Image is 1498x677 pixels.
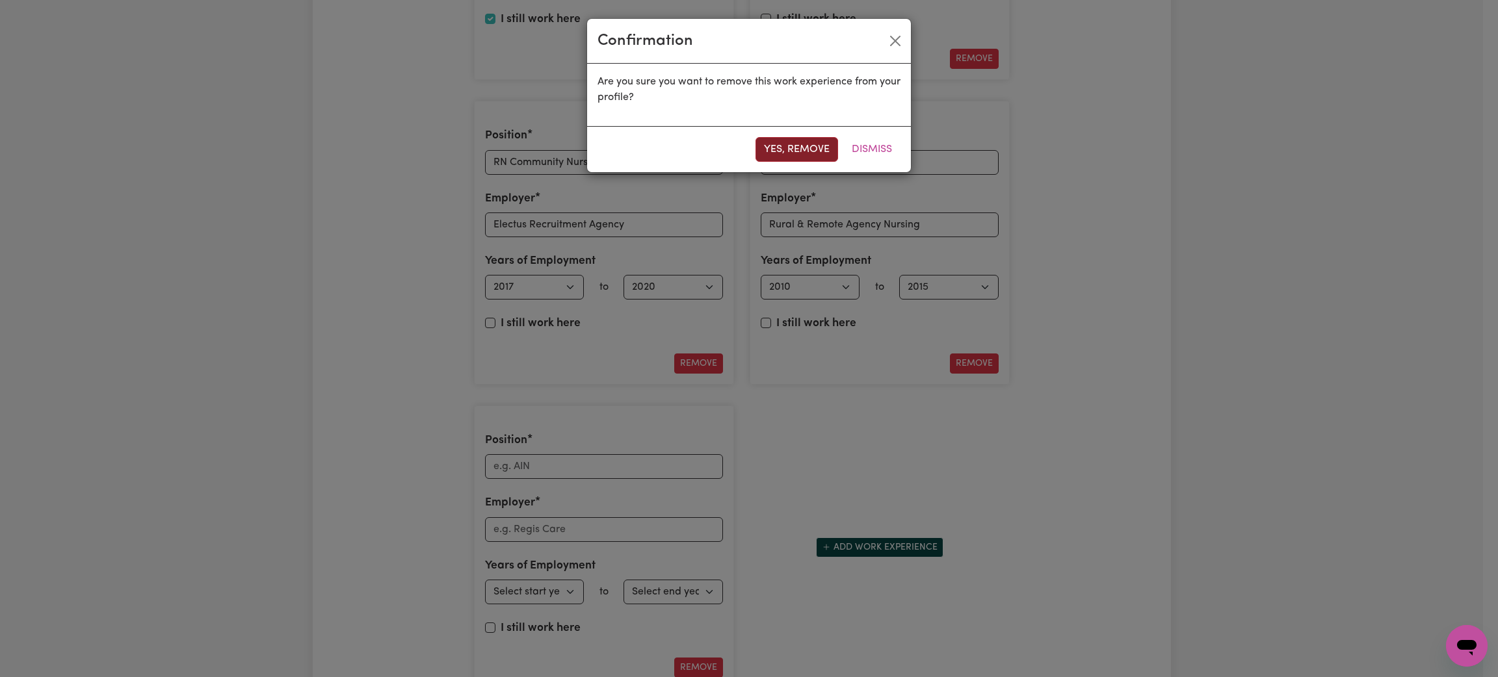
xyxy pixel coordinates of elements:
p: Are you sure you want to remove this work experience from your profile? [598,74,900,105]
button: Yes, remove [756,137,838,162]
iframe: Button to launch messaging window, conversation in progress [1446,625,1488,667]
button: Dismiss [843,137,900,162]
button: Close [885,31,906,51]
div: Confirmation [598,29,693,53]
